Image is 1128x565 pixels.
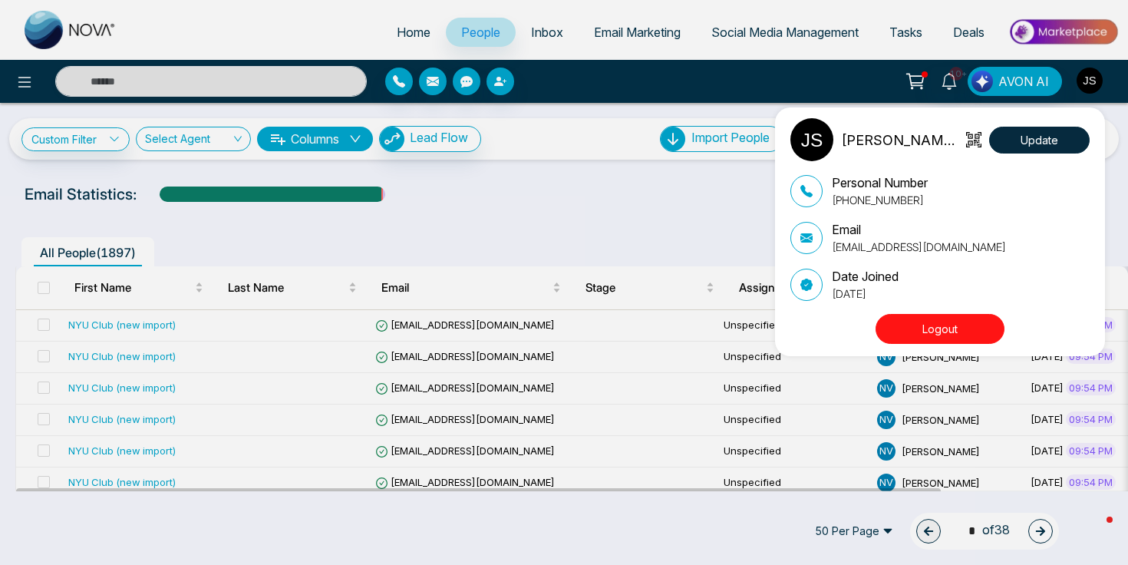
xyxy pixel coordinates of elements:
[832,220,1006,239] p: Email
[876,314,1004,344] button: Logout
[832,286,899,302] p: [DATE]
[832,192,928,208] p: [PHONE_NUMBER]
[1076,513,1113,550] iframe: Intercom live chat
[832,173,928,192] p: Personal Number
[832,239,1006,255] p: [EMAIL_ADDRESS][DOMAIN_NAME]
[989,127,1090,154] button: Update
[832,267,899,286] p: Date Joined
[841,130,961,150] p: [PERSON_NAME] [PERSON_NAME]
